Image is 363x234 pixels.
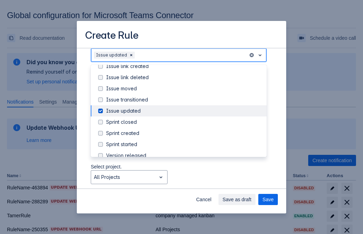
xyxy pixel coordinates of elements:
h3: Create Rule [85,29,139,43]
div: Remove Issue updated [128,52,135,59]
span: Cancel [196,194,212,205]
span: Save [262,194,274,205]
div: Issue link created [106,63,262,70]
div: Issue link deleted [106,74,262,81]
div: Issue updated [94,52,128,59]
button: clear [249,52,254,58]
div: Version released [106,152,262,159]
p: Select issue types. [91,188,168,195]
span: open [157,173,165,181]
div: Issue transitioned [106,96,262,103]
div: Scrollable content [77,48,286,189]
span: Save as draft [223,194,252,205]
p: Select issue priorities. [181,188,258,195]
button: Save [258,194,278,205]
div: Sprint started [106,141,262,148]
div: Sprint created [106,130,262,137]
div: Issue updated [106,107,262,114]
p: Select project. [91,163,168,170]
button: Cancel [192,194,216,205]
span: Clear [128,52,134,58]
span: open [256,51,264,59]
div: Issue moved [106,85,262,92]
button: Save as draft [218,194,256,205]
div: Sprint closed [106,119,262,126]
